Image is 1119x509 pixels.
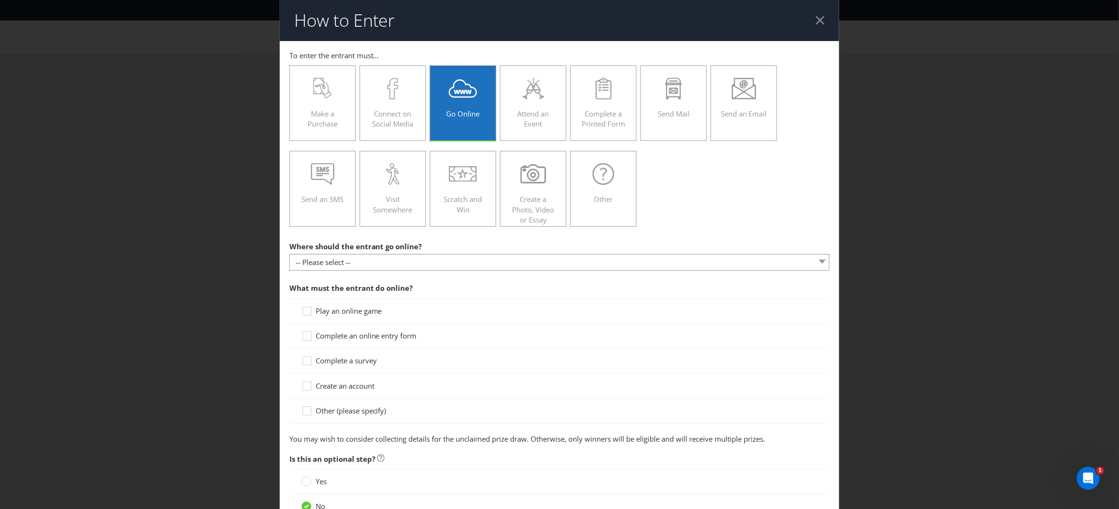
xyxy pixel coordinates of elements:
[289,454,375,464] span: Is this an optional step?
[721,109,767,118] span: Send an Email
[373,109,414,128] span: Connect on Social Media
[582,109,625,128] span: Complete a Printed Form
[289,434,830,444] p: You may wish to consider collecting details for the unclaimed prize draw. Otherwise, only winners...
[658,109,690,118] span: Send Mail
[447,109,480,118] span: Go Online
[512,194,554,224] span: Create a Photo, Video or Essay
[316,406,386,415] span: Other (please specify)
[316,331,417,340] span: Complete an online entry form
[316,381,374,391] span: Create an account
[316,356,377,365] span: Complete a survey
[518,109,549,128] span: Attend an Event
[289,242,422,251] span: Where should the entrant go online?
[1077,467,1100,490] iframe: Intercom live chat
[316,477,327,486] span: Yes
[373,194,413,214] span: Visit Somewhere
[316,306,382,316] span: Play an online game
[308,109,338,128] span: Make a Purchase
[294,11,395,30] h2: How to Enter
[289,51,379,60] span: To enter the entrant must...
[302,194,344,204] span: Send an SMS
[594,194,613,204] span: Other
[1097,467,1104,475] span: 1
[444,194,482,214] span: Scratch and Win
[289,283,413,293] span: What must the entrant do online?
